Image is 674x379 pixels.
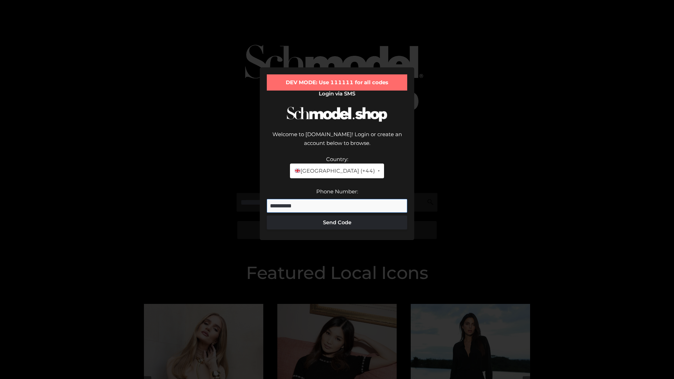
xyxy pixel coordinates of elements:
[284,100,390,128] img: Schmodel Logo
[267,215,407,230] button: Send Code
[316,188,358,195] label: Phone Number:
[267,130,407,155] div: Welcome to [DOMAIN_NAME]! Login or create an account below to browse.
[295,168,300,173] img: 🇬🇧
[267,74,407,91] div: DEV MODE: Use 111111 for all codes
[294,166,375,175] span: [GEOGRAPHIC_DATA] (+44)
[326,156,348,162] label: Country:
[267,91,407,97] h2: Login via SMS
